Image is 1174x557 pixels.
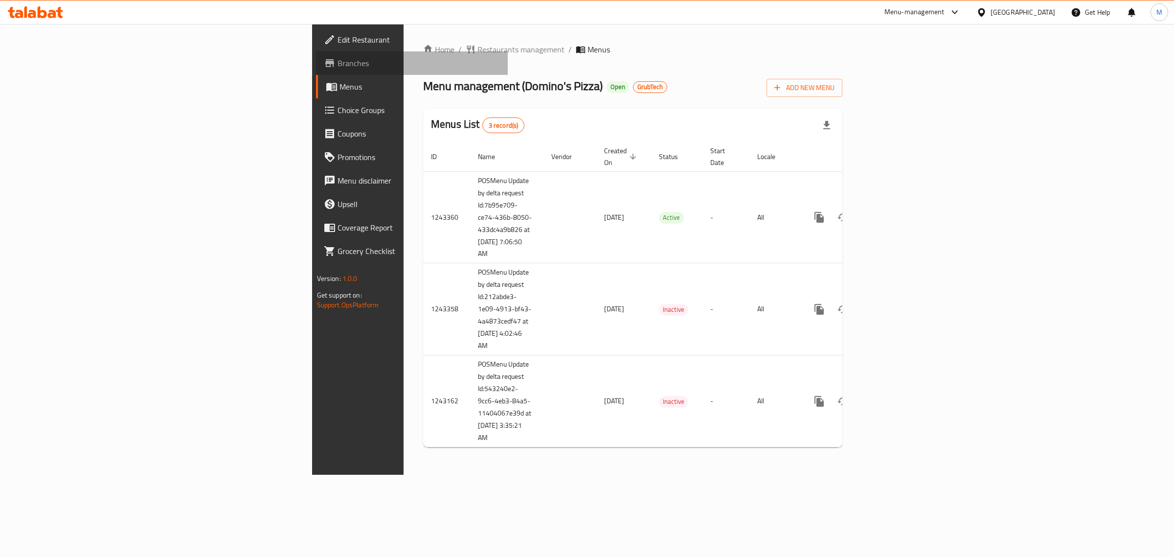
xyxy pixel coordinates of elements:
button: more [808,206,831,229]
h2: Menus List [431,117,524,133]
div: Inactive [659,304,688,316]
table: enhanced table [423,142,909,448]
button: Change Status [831,206,855,229]
span: Upsell [338,198,500,210]
button: Change Status [831,298,855,321]
span: Grocery Checklist [338,245,500,257]
a: Restaurants management [466,44,564,55]
span: Promotions [338,151,500,163]
span: Coupons [338,128,500,139]
button: more [808,390,831,413]
th: Actions [800,142,909,172]
span: Menus [339,81,500,93]
td: All [749,171,800,263]
span: ID [431,151,450,162]
button: Add New Menu [767,79,842,97]
span: Vendor [551,151,585,162]
span: [DATE] [604,395,624,407]
td: - [702,263,749,355]
td: All [749,263,800,355]
span: Created On [604,145,639,168]
span: [DATE] [604,211,624,224]
a: Upsell [316,192,508,216]
span: Status [659,151,691,162]
span: Menus [587,44,610,55]
div: [GEOGRAPHIC_DATA] [991,7,1055,18]
div: Inactive [659,396,688,408]
a: Support.OpsPlatform [317,299,379,311]
a: Menu disclaimer [316,169,508,192]
div: Active [659,212,684,224]
span: Add New Menu [774,82,835,94]
span: Choice Groups [338,104,500,116]
span: Locale [757,151,788,162]
span: Branches [338,57,500,69]
span: Get support on: [317,289,362,302]
span: [DATE] [604,302,624,315]
nav: breadcrumb [423,44,842,55]
span: Inactive [659,396,688,407]
span: Start Date [710,145,738,168]
div: Open [607,81,629,93]
span: Inactive [659,304,688,315]
a: Coverage Report [316,216,508,239]
span: Menu management ( Domino's Pizza ) [423,75,603,97]
span: Restaurants management [477,44,564,55]
span: Coverage Report [338,222,500,233]
div: Total records count [482,117,525,133]
span: Version: [317,272,341,285]
span: 3 record(s) [483,121,524,130]
a: Coupons [316,122,508,145]
a: Branches [316,51,508,75]
span: Active [659,212,684,223]
a: Choice Groups [316,98,508,122]
td: - [702,355,749,447]
td: - [702,171,749,263]
button: Change Status [831,390,855,413]
span: M [1156,7,1162,18]
a: Edit Restaurant [316,28,508,51]
span: Name [478,151,508,162]
span: Open [607,83,629,91]
button: more [808,298,831,321]
span: Edit Restaurant [338,34,500,46]
a: Grocery Checklist [316,239,508,263]
li: / [568,44,572,55]
span: Menu disclaimer [338,175,500,186]
a: Menus [316,75,508,98]
td: All [749,355,800,447]
a: Promotions [316,145,508,169]
span: GrubTech [633,83,667,91]
div: Export file [815,114,838,137]
div: Menu-management [884,6,945,18]
span: 1.0.0 [342,272,358,285]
